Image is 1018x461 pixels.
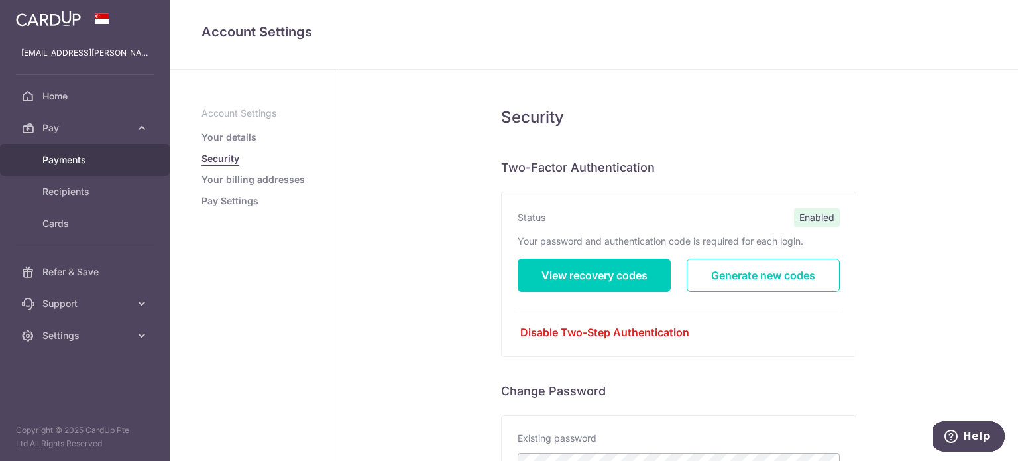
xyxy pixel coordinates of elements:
h6: Change Password [501,383,856,399]
a: View recovery codes [518,259,671,292]
h6: Two-Factor Authentication [501,160,856,176]
a: Disable Two-Step Authentication [518,324,840,340]
h4: Account Settings [201,21,986,42]
img: CardUp [16,11,81,27]
span: Cards [42,217,130,230]
a: Generate new codes [687,259,840,292]
a: Security [201,152,239,165]
label: Status [518,211,545,224]
p: Account Settings [201,107,307,120]
span: Recipients [42,185,130,198]
p: Your password and authentication code is required for each login. [518,235,840,248]
span: Enabled [794,208,840,227]
span: Home [42,90,130,103]
iframe: Opens a widget where you can find more information [933,421,1005,454]
a: Your billing addresses [201,173,305,186]
span: Support [42,297,130,310]
span: Pay [42,121,130,135]
a: Pay Settings [201,194,258,208]
span: Help [30,9,57,21]
p: [EMAIL_ADDRESS][PERSON_NAME][DOMAIN_NAME] [21,46,148,60]
label: Existing password [518,432,596,445]
span: Payments [42,153,130,166]
a: Your details [201,131,256,144]
span: Settings [42,329,130,342]
h5: Security [501,107,856,128]
span: Refer & Save [42,265,130,279]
